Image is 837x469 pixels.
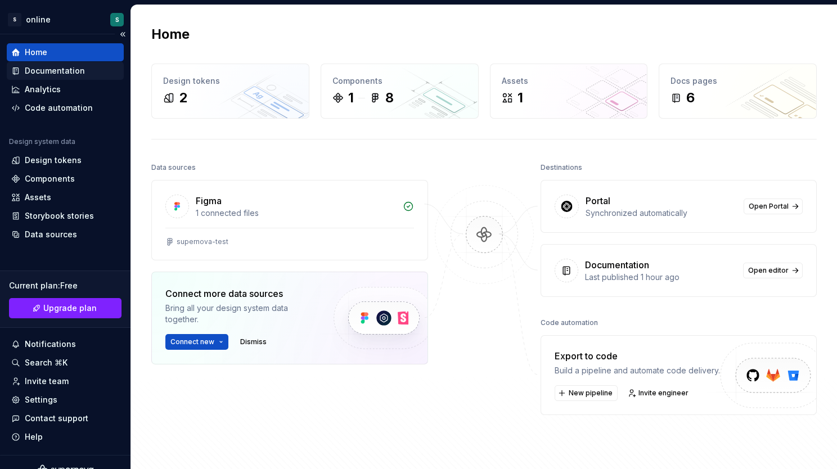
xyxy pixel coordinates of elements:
[196,208,396,219] div: 1 connected files
[7,354,124,372] button: Search ⌘K
[25,376,69,387] div: Invite team
[7,207,124,225] a: Storybook stories
[321,64,479,119] a: Components18
[151,180,428,260] a: Figma1 connected filessupernova-test
[670,75,805,87] div: Docs pages
[177,237,228,246] div: supernova-test
[555,365,720,376] div: Build a pipeline and automate code delivery.
[9,137,75,146] div: Design system data
[25,65,85,76] div: Documentation
[170,337,214,346] span: Connect new
[165,303,314,325] div: Bring all your design system data together.
[240,337,267,346] span: Dismiss
[2,7,128,31] button: SonlineS
[165,334,228,350] button: Connect new
[749,202,789,211] span: Open Portal
[490,64,648,119] a: Assets1
[25,84,61,95] div: Analytics
[659,64,817,119] a: Docs pages6
[7,151,124,169] a: Design tokens
[115,26,130,42] button: Collapse sidebar
[25,192,51,203] div: Assets
[686,89,695,107] div: 6
[541,315,598,331] div: Code automation
[25,102,93,114] div: Code automation
[25,47,47,58] div: Home
[555,385,618,401] button: New pipeline
[332,75,467,87] div: Components
[7,80,124,98] a: Analytics
[638,389,688,398] span: Invite engineer
[25,394,57,405] div: Settings
[9,280,121,291] div: Current plan : Free
[25,155,82,166] div: Design tokens
[115,15,119,24] div: S
[7,391,124,409] a: Settings
[235,334,272,350] button: Dismiss
[7,335,124,353] button: Notifications
[555,349,720,363] div: Export to code
[348,89,354,107] div: 1
[9,298,121,318] a: Upgrade plan
[25,339,76,350] div: Notifications
[7,409,124,427] button: Contact support
[7,372,124,390] a: Invite team
[25,229,77,240] div: Data sources
[744,199,803,214] a: Open Portal
[7,226,124,243] a: Data sources
[385,89,394,107] div: 8
[7,170,124,188] a: Components
[151,64,309,119] a: Design tokens2
[43,303,97,314] span: Upgrade plan
[7,428,124,446] button: Help
[517,89,523,107] div: 1
[585,258,649,272] div: Documentation
[743,263,803,278] a: Open editor
[25,413,88,424] div: Contact support
[502,75,636,87] div: Assets
[196,194,222,208] div: Figma
[748,266,789,275] span: Open editor
[585,272,737,283] div: Last published 1 hour ago
[25,431,43,443] div: Help
[25,173,75,184] div: Components
[165,287,314,300] div: Connect more data sources
[26,14,51,25] div: online
[569,389,613,398] span: New pipeline
[586,194,610,208] div: Portal
[7,99,124,117] a: Code automation
[7,43,124,61] a: Home
[541,160,582,175] div: Destinations
[179,89,187,107] div: 2
[25,210,94,222] div: Storybook stories
[7,62,124,80] a: Documentation
[8,13,21,26] div: S
[25,357,67,368] div: Search ⌘K
[163,75,298,87] div: Design tokens
[586,208,737,219] div: Synchronized automatically
[7,188,124,206] a: Assets
[624,385,694,401] a: Invite engineer
[151,160,196,175] div: Data sources
[151,25,190,43] h2: Home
